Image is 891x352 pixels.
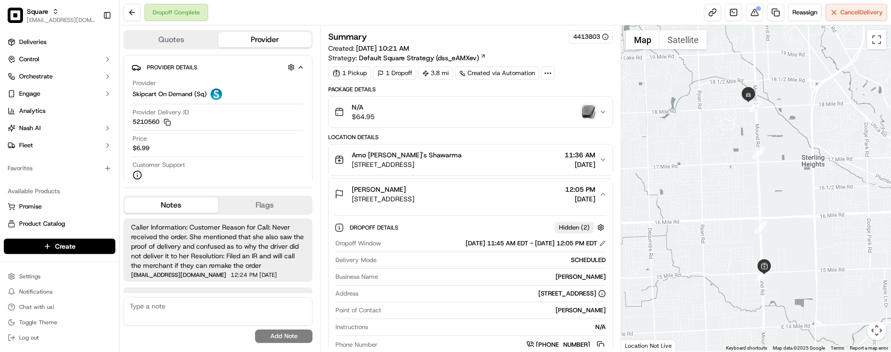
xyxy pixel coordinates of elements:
[328,53,486,63] div: Strategy:
[788,4,822,21] button: Reassign
[4,161,115,176] div: Favorites
[752,147,765,159] div: 13
[218,32,312,47] button: Provider
[352,185,406,194] span: [PERSON_NAME]
[4,103,115,119] a: Analytics
[4,300,115,314] button: Chat with us!
[4,69,115,84] button: Orchestrate
[624,339,655,352] a: Open this area in Google Maps (opens a new window)
[4,216,115,231] button: Product Catalog
[335,323,368,331] span: Instructions
[726,345,767,352] button: Keyboard shortcuts
[418,66,453,80] div: 3.8 mi
[19,273,41,280] span: Settings
[231,272,257,278] span: 12:24 PM
[133,108,189,117] span: Provider Delivery ID
[335,239,381,248] span: Dropoff Window
[124,32,218,47] button: Quotes
[131,291,305,310] span: Caller Information: End Customer Reason for call: Refund status inquiry - Disconnected
[4,331,115,344] button: Log out
[19,124,41,132] span: Nash AI
[621,340,676,352] div: Location Not Live
[335,341,378,349] span: Phone Number
[582,105,595,119] img: photo_proof_of_delivery image
[328,44,409,53] span: Created:
[329,144,613,175] button: Amo [PERSON_NAME]'s Shawarma[STREET_ADDRESS]11:36 AM[DATE]
[559,223,590,232] span: Hidden ( 2 )
[755,221,767,233] div: 12
[792,8,817,17] span: Reassign
[27,16,95,24] button: [EMAIL_ADDRESS][DOMAIN_NAME]
[19,72,53,81] span: Orchestrate
[565,160,595,169] span: [DATE]
[352,102,375,112] span: N/A
[382,273,606,281] div: [PERSON_NAME]
[335,306,381,315] span: Point of Contact
[19,220,65,228] span: Product Catalog
[19,303,54,311] span: Chat with us!
[350,224,400,231] span: Dropoff Details
[328,66,371,80] div: 1 Pickup
[850,345,888,351] a: Report a map error
[259,272,277,278] span: [DATE]
[19,319,57,326] span: Toggle Theme
[8,202,111,211] a: Promise
[133,161,185,169] span: Customer Support
[133,144,149,153] span: $6.99
[626,30,659,49] button: Show street map
[329,179,613,209] button: [PERSON_NAME][STREET_ADDRESS]12:05 PM[DATE]
[328,86,613,93] div: Package Details
[555,221,607,233] button: Hidden (2)
[19,334,39,341] span: Log out
[19,202,42,211] span: Promise
[19,55,39,64] span: Control
[831,345,844,351] a: Terms (opens in new tab)
[352,160,462,169] span: [STREET_ADDRESS]
[538,289,606,298] div: [STREET_ADDRESS]
[8,220,111,228] a: Product Catalog
[867,321,886,340] button: Map camera controls
[19,38,46,46] span: Deliveries
[352,150,462,160] span: Amo [PERSON_NAME]'s Shawarma
[19,89,40,98] span: Engage
[328,33,367,41] h3: Summary
[8,8,23,23] img: Square
[335,273,378,281] span: Business Name
[4,121,115,136] button: Nash AI
[329,97,613,127] button: N/A$64.95photo_proof_of_delivery image
[147,64,197,71] span: Provider Details
[536,341,590,349] span: [PHONE_NUMBER]
[380,256,606,264] div: SCHEDULED
[659,30,707,49] button: Show satellite imagery
[624,339,655,352] img: Google
[4,52,115,67] button: Control
[356,44,409,53] span: [DATE] 10:21 AM
[211,88,222,100] img: profile_skipcart_partner.png
[133,118,171,126] button: 5210560
[335,289,358,298] span: Address
[132,59,304,75] button: Provider Details
[526,340,606,350] a: [PHONE_NUMBER]
[773,345,825,351] span: Map data ©2025 Google
[825,4,887,21] button: CancelDelivery
[133,134,147,143] span: Price
[27,7,48,16] button: Square
[131,272,226,278] span: [EMAIL_ADDRESS][DOMAIN_NAME]
[352,112,375,121] span: $64.95
[133,79,156,88] span: Provider
[867,30,886,49] button: Toggle fullscreen view
[4,285,115,298] button: Notifications
[573,33,609,41] div: 4413803
[359,53,486,63] a: Default Square Strategy (dss_eAMXev)
[19,288,53,296] span: Notifications
[4,199,115,214] button: Promise
[455,66,539,80] a: Created via Automation
[55,242,76,251] span: Create
[4,184,115,199] div: Available Products
[4,34,115,50] a: Deliveries
[19,141,33,150] span: Fleet
[335,256,377,264] span: Delivery Mode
